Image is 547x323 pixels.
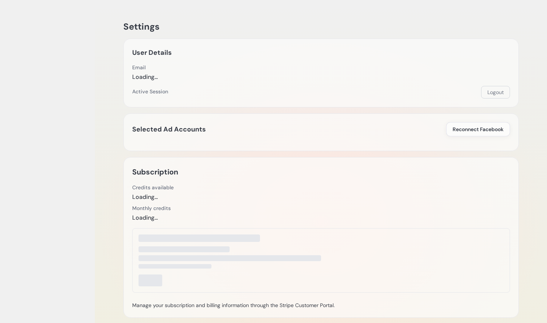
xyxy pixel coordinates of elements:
div: Loading... [132,193,174,202]
div: Active Session [132,88,168,95]
h1: Settings [123,21,519,33]
h2: Selected Ad Accounts [132,124,206,134]
button: Logout [481,86,510,99]
button: Reconnect Facebook [446,122,510,136]
div: Email [132,64,158,71]
div: Credits available [132,184,174,191]
div: Monthly credits [132,204,171,212]
h2: User Details [132,47,172,58]
div: Loading... [132,73,158,81]
span: Reconnect Facebook [453,126,504,133]
p: Manage your subscription and billing information through the Stripe Customer Portal. [132,302,510,309]
div: Loading... [132,213,171,222]
h2: Subscription [132,166,178,178]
